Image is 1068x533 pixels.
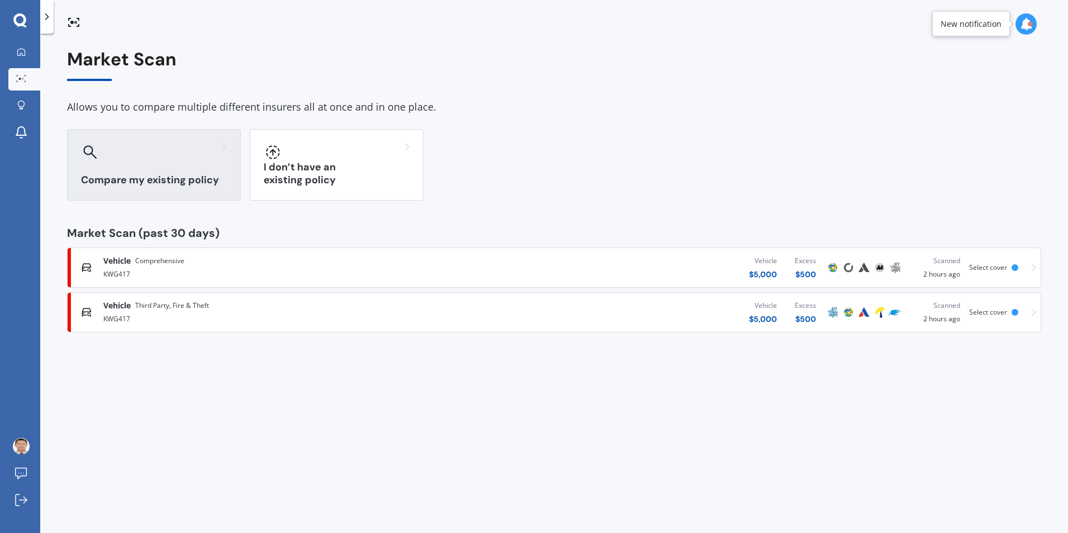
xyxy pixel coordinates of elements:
[135,300,209,311] span: Third Party, Fire & Theft
[67,99,1041,116] div: Allows you to compare multiple different insurers all at once and in one place.
[842,306,855,319] img: Protecta
[67,292,1041,332] a: VehicleThird Party, Fire & TheftKWG417Vehicle$5,000Excess$500AMPProtectaAutosureTowerTrade Me Ins...
[749,313,777,325] div: $ 5,000
[81,174,227,187] h3: Compare my existing policy
[842,261,855,274] img: Cove
[67,49,1041,81] div: Market Scan
[795,269,816,280] div: $ 500
[749,300,777,311] div: Vehicle
[749,269,777,280] div: $ 5,000
[912,255,960,266] div: Scanned
[135,255,184,266] span: Comprehensive
[103,255,131,266] span: Vehicle
[13,438,30,455] img: AOh14Gj71PdK7WUQ6TVkUXfSAzR9jyBLfiRT-R6g_h5dbQ=s96-c
[889,261,902,274] img: AMP
[912,300,960,311] div: Scanned
[795,313,816,325] div: $ 500
[795,300,816,311] div: Excess
[912,255,960,280] div: 2 hours ago
[67,248,1041,288] a: VehicleComprehensiveKWG417Vehicle$5,000Excess$500ProtectaCoveAutosureAAAMPScanned2 hours agoSelec...
[873,306,886,319] img: Tower
[857,306,871,319] img: Autosure
[103,311,453,325] div: KWG417
[749,255,777,266] div: Vehicle
[826,261,840,274] img: Protecta
[941,18,1002,30] div: New notification
[857,261,871,274] img: Autosure
[873,261,886,274] img: AA
[67,227,1041,239] div: Market Scan (past 30 days)
[889,306,902,319] img: Trade Me Insurance
[103,300,131,311] span: Vehicle
[264,161,409,187] h3: I don’t have an existing policy
[969,307,1007,317] span: Select cover
[912,300,960,325] div: 2 hours ago
[826,306,840,319] img: AMP
[103,266,453,280] div: KWG417
[795,255,816,266] div: Excess
[969,263,1007,272] span: Select cover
